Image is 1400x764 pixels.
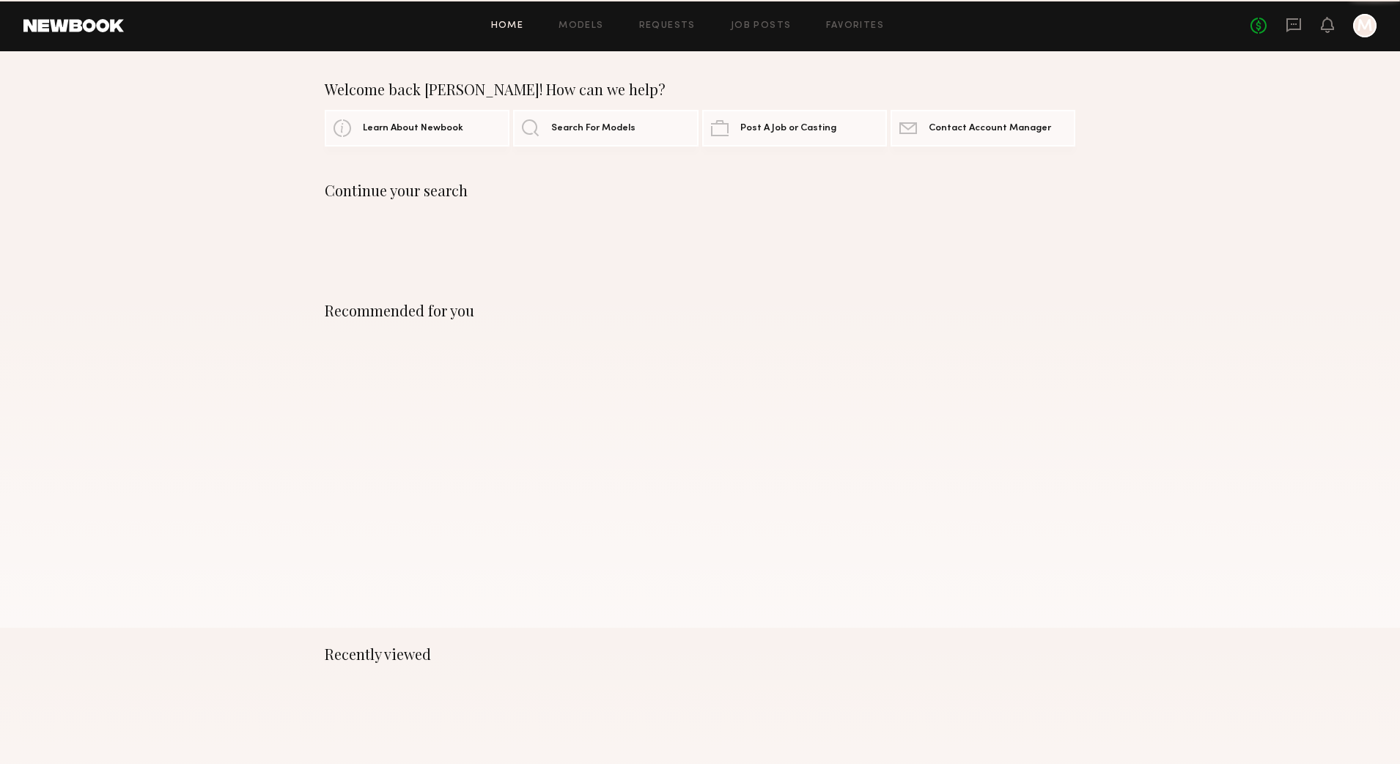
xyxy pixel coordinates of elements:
a: Post A Job or Casting [702,110,887,147]
a: Models [559,21,603,31]
span: Learn About Newbook [363,124,463,133]
div: Recommended for you [325,302,1075,319]
a: Learn About Newbook [325,110,509,147]
a: Job Posts [731,21,792,31]
span: Search For Models [551,124,635,133]
a: Requests [639,21,696,31]
a: Contact Account Manager [891,110,1075,147]
a: M [1353,14,1377,37]
a: Search For Models [513,110,698,147]
a: Home [491,21,524,31]
a: Favorites [826,21,884,31]
div: Continue your search [325,182,1075,199]
div: Welcome back [PERSON_NAME]! How can we help? [325,81,1075,98]
div: Recently viewed [325,645,1075,663]
span: Post A Job or Casting [740,124,836,133]
span: Contact Account Manager [929,124,1051,133]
